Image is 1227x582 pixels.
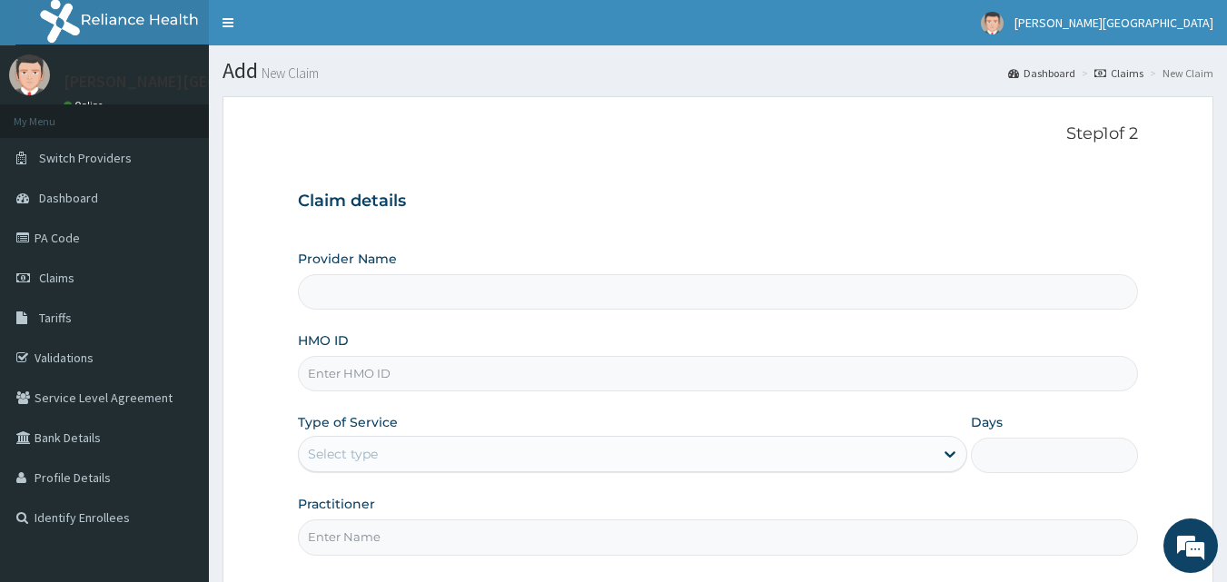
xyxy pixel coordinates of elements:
input: Enter HMO ID [298,356,1139,391]
img: User Image [981,12,1004,35]
li: New Claim [1145,65,1213,81]
img: User Image [9,54,50,95]
input: Enter Name [298,519,1139,555]
h1: Add [223,59,1213,83]
span: Claims [39,270,74,286]
label: Days [971,413,1003,431]
label: Type of Service [298,413,398,431]
label: Practitioner [298,495,375,513]
div: Select type [308,445,378,463]
span: [PERSON_NAME][GEOGRAPHIC_DATA] [1014,15,1213,31]
span: Dashboard [39,190,98,206]
a: Online [64,99,107,112]
small: New Claim [258,66,319,80]
p: Step 1 of 2 [298,124,1139,144]
span: Tariffs [39,310,72,326]
p: [PERSON_NAME][GEOGRAPHIC_DATA] [64,74,332,90]
span: Switch Providers [39,150,132,166]
h3: Claim details [298,192,1139,212]
a: Claims [1094,65,1143,81]
label: HMO ID [298,331,349,350]
label: Provider Name [298,250,397,268]
a: Dashboard [1008,65,1075,81]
